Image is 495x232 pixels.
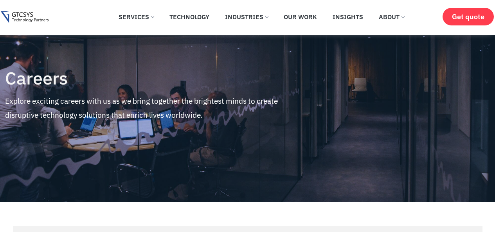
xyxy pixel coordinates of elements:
a: Insights [327,8,369,25]
a: About [373,8,410,25]
p: Explore exciting careers with us as we bring together the brightest minds to create disruptive te... [5,94,306,122]
a: Industries [219,8,274,25]
h4: Careers [5,68,306,88]
a: Technology [164,8,215,25]
span: Get quote [452,13,484,21]
a: Services [113,8,160,25]
a: Get quote [443,8,494,25]
a: Our Work [278,8,323,25]
img: Gtcsys logo [1,11,48,23]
